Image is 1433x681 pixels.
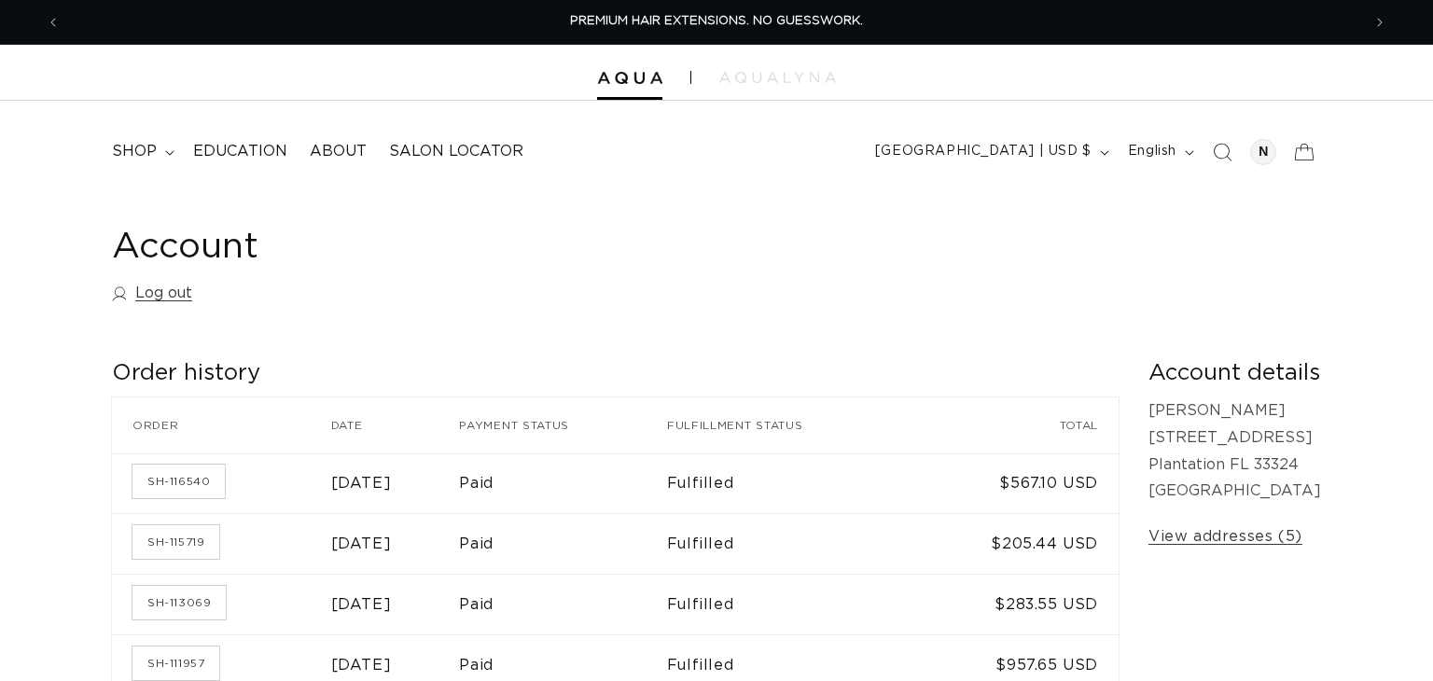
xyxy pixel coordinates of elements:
[33,5,74,40] button: Previous announcement
[459,397,666,453] th: Payment status
[667,453,916,514] td: Fulfilled
[597,72,662,85] img: Aqua Hair Extensions
[1148,397,1321,505] p: [PERSON_NAME] [STREET_ADDRESS] Plantation FL 33324 [GEOGRAPHIC_DATA]
[331,658,392,673] time: [DATE]
[1148,523,1302,550] a: View addresses (5)
[719,72,836,83] img: aqualyna.com
[459,574,666,634] td: Paid
[916,453,1119,514] td: $567.10 USD
[132,465,225,498] a: Order number SH-116540
[112,142,157,161] span: shop
[570,15,863,27] span: PREMIUM HAIR EXTENSIONS. NO GUESSWORK.
[112,280,192,307] a: Log out
[1359,5,1400,40] button: Next announcement
[132,586,226,619] a: Order number SH-113069
[331,397,460,453] th: Date
[331,476,392,491] time: [DATE]
[193,142,287,161] span: Education
[112,225,1321,271] h1: Account
[916,513,1119,574] td: $205.44 USD
[182,131,299,173] a: Education
[389,142,523,161] span: Salon Locator
[1202,132,1243,173] summary: Search
[331,536,392,551] time: [DATE]
[112,359,1119,388] h2: Order history
[112,397,331,453] th: Order
[299,131,378,173] a: About
[459,453,666,514] td: Paid
[310,142,367,161] span: About
[916,574,1119,634] td: $283.55 USD
[1117,134,1202,170] button: English
[132,646,219,680] a: Order number SH-111957
[864,134,1117,170] button: [GEOGRAPHIC_DATA] | USD $
[1128,142,1176,161] span: English
[331,597,392,612] time: [DATE]
[459,513,666,574] td: Paid
[1148,359,1321,388] h2: Account details
[667,574,916,634] td: Fulfilled
[667,513,916,574] td: Fulfilled
[875,142,1092,161] span: [GEOGRAPHIC_DATA] | USD $
[667,397,916,453] th: Fulfillment status
[132,525,219,559] a: Order number SH-115719
[916,397,1119,453] th: Total
[378,131,535,173] a: Salon Locator
[101,131,182,173] summary: shop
